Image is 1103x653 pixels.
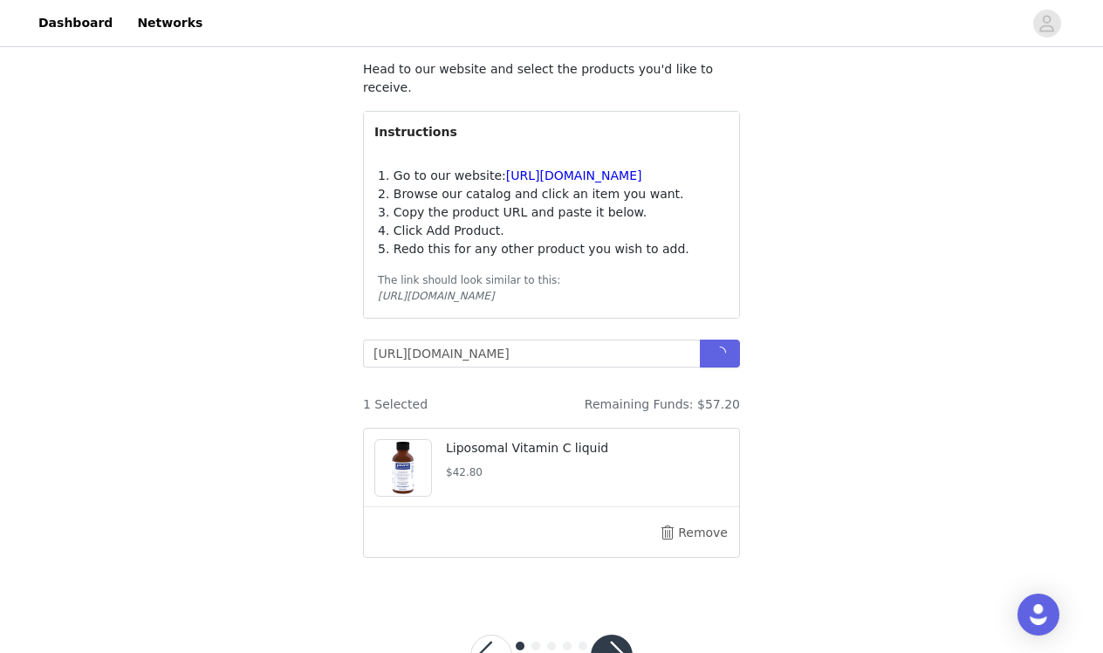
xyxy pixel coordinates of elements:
button: Remove [659,519,729,546]
p: 1. Go to our website: [378,167,725,185]
p: 4. Click Add Product. [378,222,725,240]
div: avatar [1038,10,1055,38]
a: [URL][DOMAIN_NAME] [506,168,642,182]
h5: $42.80 [446,464,729,480]
button: icon: loading [700,340,740,368]
img: product image [375,440,431,496]
div: [URL][DOMAIN_NAME] [378,288,725,304]
div: The link should look similar to this: [378,272,725,288]
p: Head to our website and select the products you'd like to receive. [363,60,740,97]
input: Store Product URL [363,340,700,368]
p: Liposomal Vitamin C liquid [446,439,729,457]
p: 2. Browse our catalog and click an item you want. [378,185,725,203]
div: Open Intercom Messenger [1017,594,1059,636]
p: 3. Copy the product URL and paste it below. [378,203,725,222]
span: Remaining Funds: $57.20 [585,395,740,414]
p: 5. Redo this for any other product you wish to add. [378,240,725,258]
span: 1 Selected [363,395,428,414]
a: Dashboard [28,3,123,43]
div: Instructions [364,112,739,152]
a: Networks [127,3,213,43]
